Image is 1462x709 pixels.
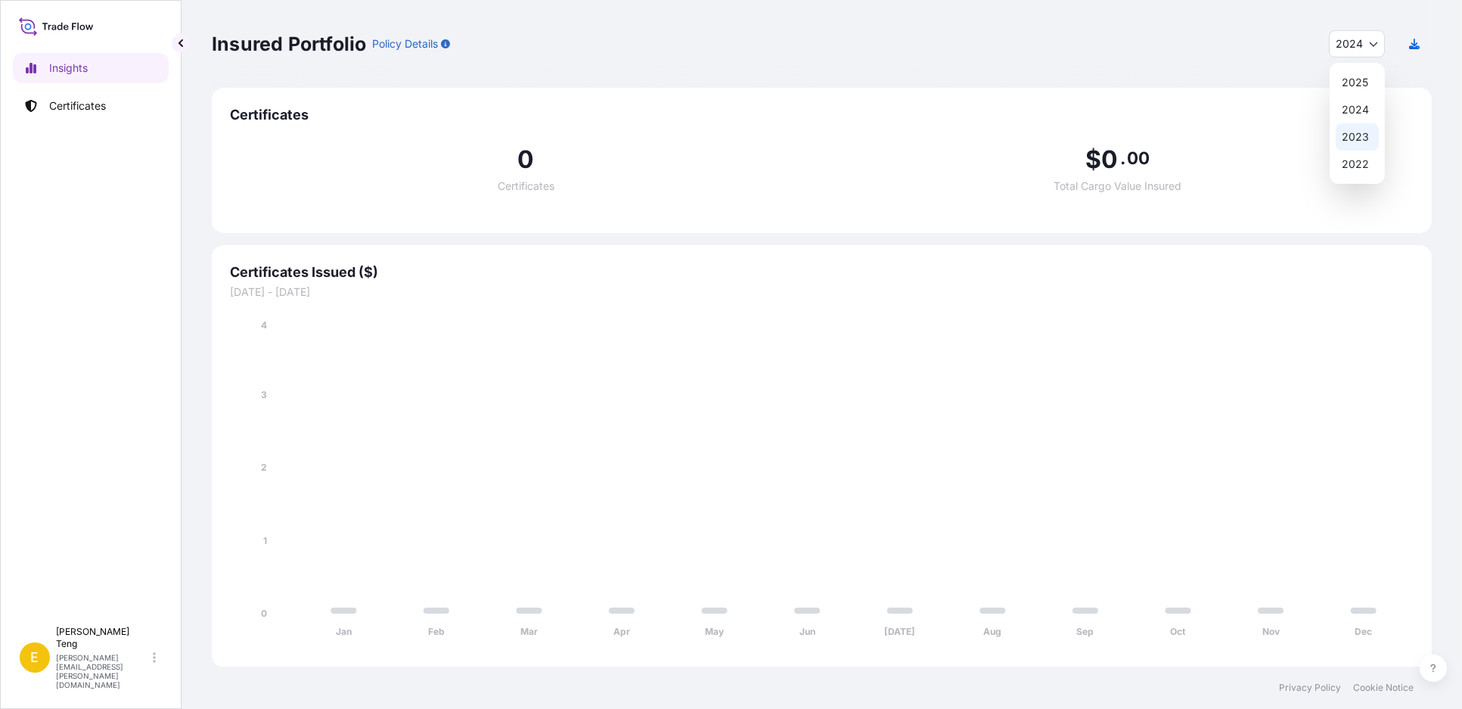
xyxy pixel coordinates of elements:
div: 2025 [1336,69,1379,96]
button: Year Selector [1329,30,1385,58]
p: Policy Details [372,36,438,51]
div: 2022 [1336,151,1379,178]
p: Insured Portfolio [212,32,366,56]
div: 2023 [1336,123,1379,151]
div: Year Selector [1330,63,1385,184]
span: 2024 [1336,36,1363,51]
div: 2024 [1336,96,1379,123]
